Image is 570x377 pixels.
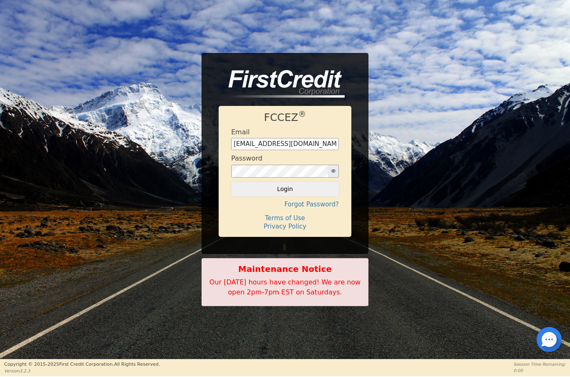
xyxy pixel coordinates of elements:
[4,368,160,374] p: Version 3.2.3
[209,278,361,296] span: Our [DATE] hours have changed! We are now open 2pm-7pm EST on Saturdays.
[219,70,345,98] img: logo-CMu_cnol.png
[514,361,566,367] p: Session Time Remaining:
[231,154,262,162] h4: Password
[231,182,339,196] button: Login
[231,138,339,151] input: Enter email
[231,128,250,136] h4: Email
[4,361,160,368] p: Copyright © 2015- 2025 First Credit Corporation.
[231,201,339,208] h4: Forgot Password?
[231,214,339,222] h4: Terms of Use
[514,367,566,374] p: 0:00
[231,111,339,124] h1: FCCEZ
[298,110,306,118] sup: ®
[231,223,339,230] h4: Privacy Policy
[231,165,328,178] input: password
[206,263,364,275] b: Maintenance Notice
[114,362,160,367] span: All Rights Reserved.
